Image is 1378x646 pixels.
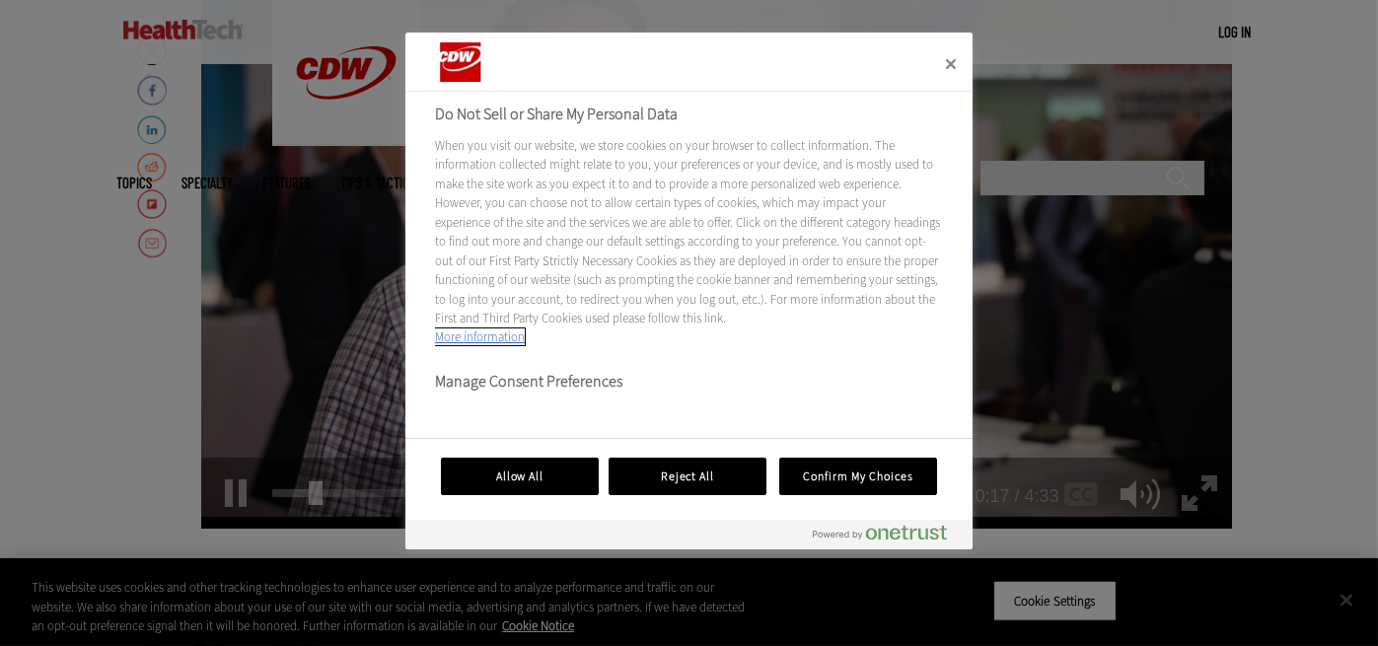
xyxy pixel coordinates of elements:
button: Confirm My Choices [779,458,937,495]
h3: Manage Consent Preferences [435,372,940,402]
button: Allow All [441,458,599,495]
h2: Do Not Sell or Share My Personal Data [435,103,940,126]
div: Do Not Sell or Share My Personal Data [405,33,973,549]
a: Powered by OneTrust Opens in a new Tab [813,525,963,549]
button: Close [929,42,973,86]
div: Company Logo [435,42,553,82]
div: When you visit our website, we store cookies on your browser to collect information. The informat... [435,136,940,347]
img: Powered by OneTrust Opens in a new Tab [813,525,947,540]
div: Preference center [405,33,973,549]
button: Reject All [609,458,766,495]
a: More information about your privacy, opens in a new tab [435,328,525,345]
img: Company Logo [435,42,531,82]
